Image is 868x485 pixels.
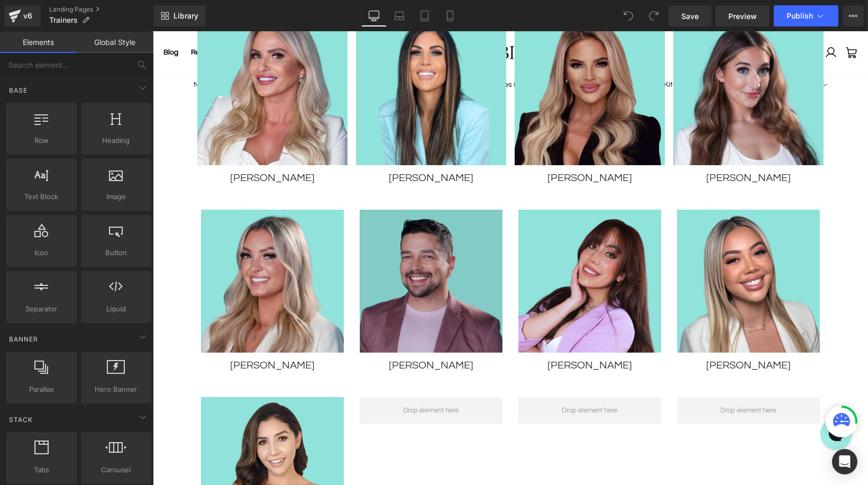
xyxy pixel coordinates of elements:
a: Mobile [437,5,463,26]
span: Carousel [84,464,148,475]
a: Desktop [361,5,387,26]
span: Text Block [10,191,74,202]
span: Row [10,135,74,146]
a: Preview [716,5,770,26]
p: [PERSON_NAME] [50,138,189,155]
p: [PERSON_NAME] [208,138,348,155]
span: Liquid [84,303,148,315]
button: More [843,5,864,26]
span: Heading [84,135,148,146]
span: Save [681,11,699,22]
div: v6 [21,9,34,23]
a: New Library [153,5,206,26]
a: v6 [4,5,41,26]
a: Tablet [412,5,437,26]
div: Open Intercom Messenger [832,449,857,474]
span: Button [84,247,148,258]
span: Preview [728,11,757,22]
button: Undo [618,5,639,26]
span: Image [84,191,148,202]
a: Laptop [387,5,412,26]
p: [PERSON_NAME] [367,138,507,155]
p: [PERSON_NAME] [526,138,665,155]
a: Landing Pages [49,5,153,14]
span: Stack [8,415,34,425]
p: [PERSON_NAME] [212,325,344,342]
p: [PERSON_NAME] [529,325,662,342]
div: [PERSON_NAME] [48,323,191,344]
span: Parallax [10,384,74,395]
button: Redo [643,5,664,26]
span: Icon [10,247,74,258]
span: Tabs [10,464,74,475]
span: Separator [10,303,74,315]
span: Hero Banner [84,384,148,395]
iframe: Gorgias live chat messenger [662,382,705,421]
p: [PERSON_NAME] [371,325,503,342]
span: Trainers [49,16,78,24]
span: Publish [787,12,813,20]
span: Banner [8,334,39,344]
span: Library [173,11,198,21]
span: Base [8,85,29,95]
a: Global Style [77,32,153,53]
button: Publish [774,5,838,26]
